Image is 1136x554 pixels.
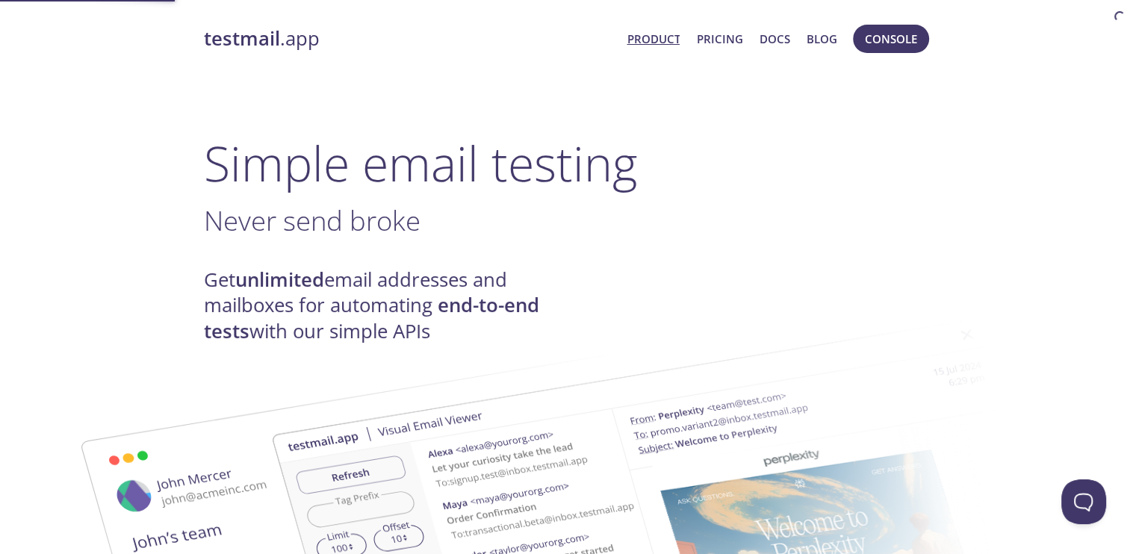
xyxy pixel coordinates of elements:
a: Pricing [696,29,742,49]
strong: end-to-end tests [204,292,539,343]
a: Docs [760,29,790,49]
a: testmail.app [204,26,615,52]
span: Never send broke [204,202,420,239]
h4: Get email addresses and mailboxes for automating with our simple APIs [204,267,568,344]
iframe: Help Scout Beacon - Open [1061,479,1106,524]
span: Console [865,29,917,49]
a: Blog [807,29,837,49]
strong: testmail [204,25,280,52]
button: Console [853,25,929,53]
strong: unlimited [235,267,324,293]
a: Product [627,29,680,49]
h1: Simple email testing [204,134,933,192]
